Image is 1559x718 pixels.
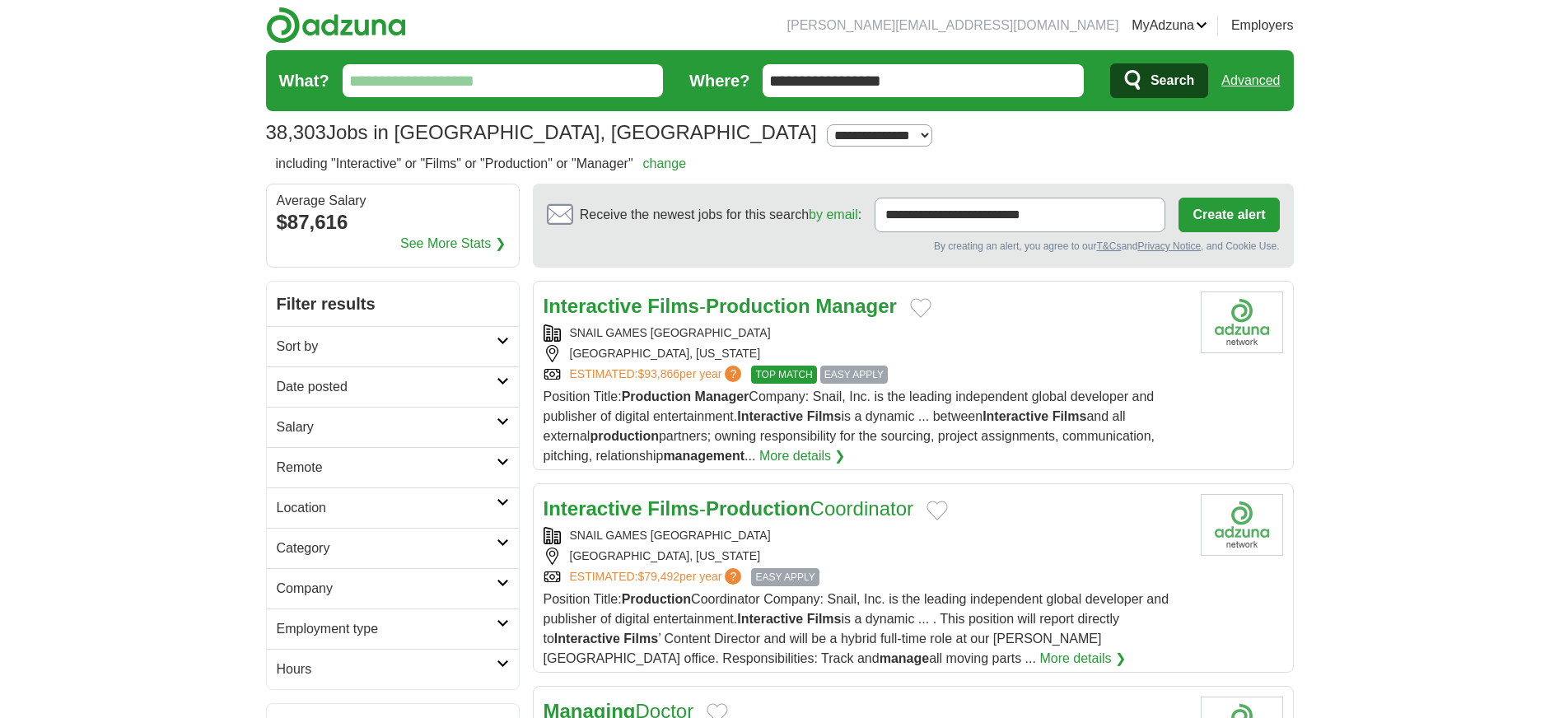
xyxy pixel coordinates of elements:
[1179,198,1279,232] button: Create alert
[267,282,519,326] h2: Filter results
[267,568,519,608] a: Company
[880,651,929,665] strong: manage
[400,234,506,254] a: See More Stats ❯
[1151,64,1194,97] span: Search
[277,207,509,237] div: $87,616
[1053,409,1087,423] strong: Films
[266,121,817,143] h1: Jobs in [GEOGRAPHIC_DATA], [GEOGRAPHIC_DATA]
[267,407,519,447] a: Salary
[643,156,687,170] a: change
[544,548,1188,565] div: [GEOGRAPHIC_DATA], [US_STATE]
[637,367,679,380] span: $93,866
[751,568,819,586] span: EASY APPLY
[590,429,659,443] strong: production
[277,417,497,437] h2: Salary
[706,497,810,520] strong: Production
[820,366,888,384] span: EASY APPLY
[759,446,846,466] a: More details ❯
[267,447,519,487] a: Remote
[983,409,1048,423] strong: Interactive
[267,608,519,649] a: Employment type
[927,501,948,520] button: Add to favorite jobs
[663,449,744,463] strong: management
[787,16,1119,35] li: [PERSON_NAME][EMAIL_ADDRESS][DOMAIN_NAME]
[570,366,745,384] a: ESTIMATED:$93,866per year?
[554,632,620,646] strong: Interactive
[809,207,858,221] a: by email
[544,295,897,317] a: Interactive Films-Production Manager
[544,345,1188,362] div: [GEOGRAPHIC_DATA], [US_STATE]
[689,68,749,93] label: Where?
[277,337,497,357] h2: Sort by
[1110,63,1208,98] button: Search
[647,497,699,520] strong: Films
[637,570,679,583] span: $79,492
[267,366,519,407] a: Date posted
[737,612,803,626] strong: Interactive
[570,568,745,586] a: ESTIMATED:$79,492per year?
[277,538,497,558] h2: Category
[277,498,497,518] h2: Location
[1231,16,1294,35] a: Employers
[622,592,691,606] strong: Production
[1201,494,1283,556] img: Company logo
[266,118,326,147] span: 38,303
[267,487,519,528] a: Location
[544,527,1188,544] div: SNAIL GAMES [GEOGRAPHIC_DATA]
[277,619,497,639] h2: Employment type
[544,592,1169,665] span: Position Title: Coordinator Company: Snail, Inc. is the leading independent global developer and ...
[706,295,810,317] strong: Production
[695,389,749,403] strong: Manager
[1096,240,1121,252] a: T&Cs
[277,660,497,679] h2: Hours
[1221,64,1280,97] a: Advanced
[910,298,931,318] button: Add to favorite jobs
[267,649,519,689] a: Hours
[267,326,519,366] a: Sort by
[266,7,406,44] img: Adzuna logo
[737,409,803,423] strong: Interactive
[647,295,699,317] strong: Films
[1201,291,1283,353] img: Company logo
[544,389,1155,463] span: Position Title: Company: Snail, Inc. is the leading independent global developer and publisher of...
[623,632,658,646] strong: Films
[725,568,741,585] span: ?
[815,295,897,317] strong: Manager
[544,324,1188,342] div: SNAIL GAMES [GEOGRAPHIC_DATA]
[279,68,329,93] label: What?
[544,497,913,520] a: Interactive Films-ProductionCoordinator
[1039,649,1126,669] a: More details ❯
[725,366,741,382] span: ?
[277,377,497,397] h2: Date posted
[751,366,816,384] span: TOP MATCH
[807,409,842,423] strong: Films
[547,239,1280,254] div: By creating an alert, you agree to our and , and Cookie Use.
[277,458,497,478] h2: Remote
[580,205,861,225] span: Receive the newest jobs for this search :
[277,194,509,207] div: Average Salary
[544,295,642,317] strong: Interactive
[1137,240,1201,252] a: Privacy Notice
[277,579,497,599] h2: Company
[622,389,691,403] strong: Production
[807,612,842,626] strong: Films
[276,154,687,174] h2: including "Interactive" or "Films" or "Production" or "Manager"
[1132,16,1207,35] a: MyAdzuna
[267,528,519,568] a: Category
[544,497,642,520] strong: Interactive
